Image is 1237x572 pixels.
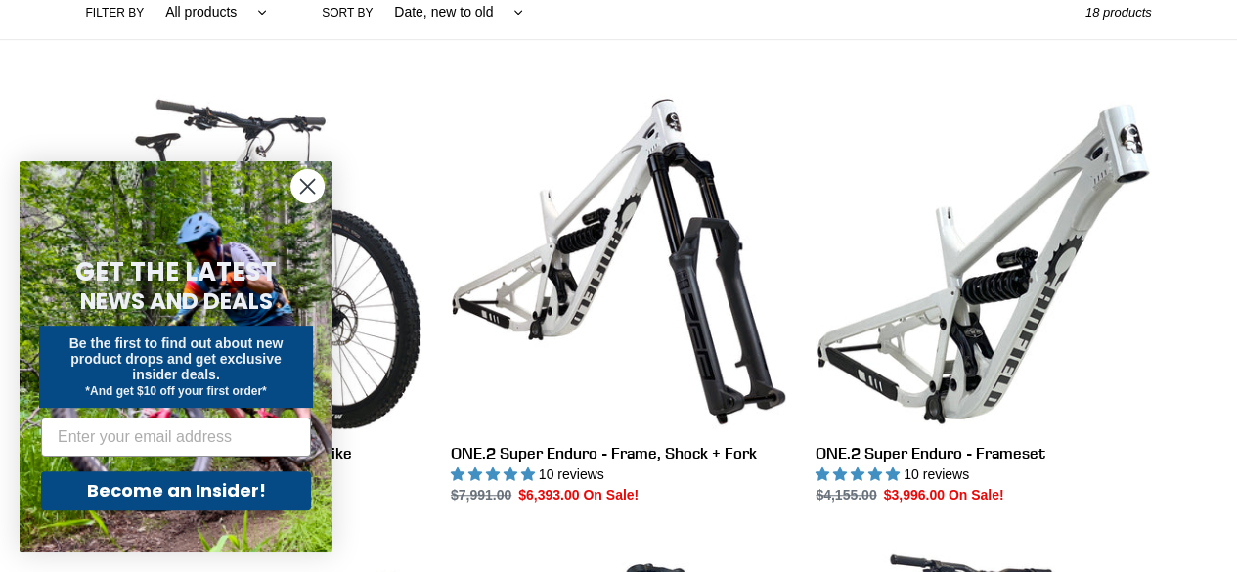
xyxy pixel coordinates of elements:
button: Become an Insider! [41,471,311,510]
button: Close dialog [290,169,325,203]
label: Sort by [322,4,373,22]
label: Filter by [86,4,145,22]
span: GET THE LATEST [75,254,277,289]
input: Enter your email address [41,418,311,457]
span: Be the first to find out about new product drops and get exclusive insider deals. [69,335,284,382]
span: *And get $10 off your first order* [85,384,266,398]
span: 18 products [1085,5,1152,20]
span: NEWS AND DEALS [80,286,273,317]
